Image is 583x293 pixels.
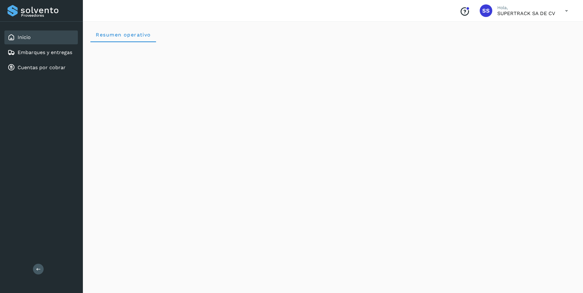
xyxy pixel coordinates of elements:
[4,30,78,44] div: Inicio
[21,13,75,18] p: Proveedores
[4,46,78,59] div: Embarques y entregas
[18,64,66,70] a: Cuentas por cobrar
[4,61,78,75] div: Cuentas por cobrar
[18,49,72,55] a: Embarques y entregas
[497,5,555,10] p: Hola,
[497,10,555,16] p: SUPERTRACK SA DE CV
[95,32,151,38] span: Resumen operativo
[18,34,31,40] a: Inicio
